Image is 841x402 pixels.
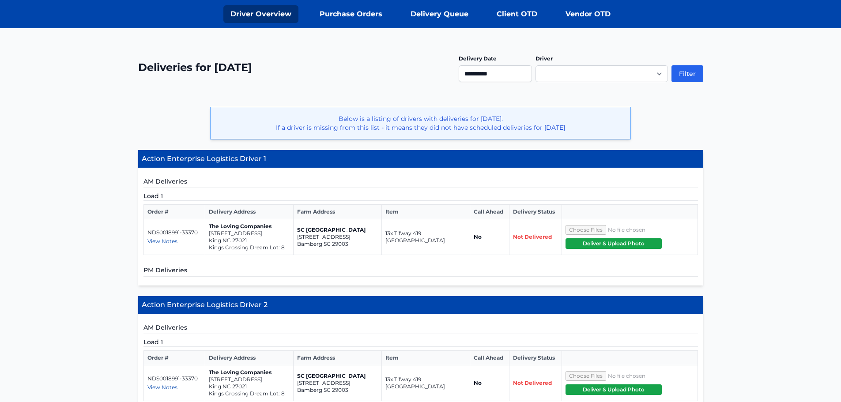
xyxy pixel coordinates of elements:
p: King NC 27021 [209,383,290,390]
th: Call Ahead [470,205,509,219]
button: Deliver & Upload Photo [566,238,662,249]
p: [STREET_ADDRESS] [297,233,378,240]
p: The Loving Companies [209,369,290,376]
td: 13x Tifway 419 [GEOGRAPHIC_DATA] [381,365,470,401]
th: Farm Address [293,205,381,219]
p: [STREET_ADDRESS] [209,376,290,383]
p: NDS0018991-33370 [147,375,201,382]
a: Vendor OTD [558,5,618,23]
p: Kings Crossing Dream Lot: 8 [209,244,290,251]
p: Kings Crossing Dream Lot: 8 [209,390,290,397]
p: Below is a listing of drivers with deliveries for [DATE]. If a driver is missing from this list -... [218,114,623,132]
p: NDS0018991-33370 [147,229,201,236]
th: Delivery Address [205,205,293,219]
p: SC [GEOGRAPHIC_DATA] [297,372,378,379]
button: Deliver & Upload Photo [566,384,662,395]
p: The Loving Companies [209,223,290,230]
p: Bamberg SC 29003 [297,240,378,248]
span: View Notes [147,238,177,244]
h4: Action Enterprise Logistics Driver 2 [138,296,703,314]
p: King NC 27021 [209,237,290,244]
h5: Load 1 [143,192,698,201]
th: Delivery Status [509,205,562,219]
a: Driver Overview [223,5,298,23]
h5: Load 1 [143,338,698,347]
h5: PM Deliveries [143,266,698,277]
strong: No [474,379,482,386]
label: Driver [536,55,553,62]
th: Item [381,205,470,219]
span: Not Delivered [513,233,552,240]
button: Filter [671,65,703,82]
span: View Notes [147,384,177,391]
p: Bamberg SC 29003 [297,387,378,394]
th: Delivery Address [205,351,293,365]
a: Delivery Queue [404,5,475,23]
h5: AM Deliveries [143,323,698,334]
th: Order # [143,205,205,219]
th: Order # [143,351,205,365]
label: Delivery Date [459,55,497,62]
th: Farm Address [293,351,381,365]
a: Client OTD [490,5,544,23]
p: SC [GEOGRAPHIC_DATA] [297,226,378,233]
p: [STREET_ADDRESS] [209,230,290,237]
strong: No [474,233,482,240]
span: Not Delivered [513,379,552,386]
th: Delivery Status [509,351,562,365]
th: Call Ahead [470,351,509,365]
td: 13x Tifway 419 [GEOGRAPHIC_DATA] [381,219,470,255]
th: Item [381,351,470,365]
h5: AM Deliveries [143,177,698,188]
p: [STREET_ADDRESS] [297,379,378,387]
h4: Action Enterprise Logistics Driver 1 [138,150,703,168]
a: Purchase Orders [313,5,389,23]
h2: Deliveries for [DATE] [138,60,252,75]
